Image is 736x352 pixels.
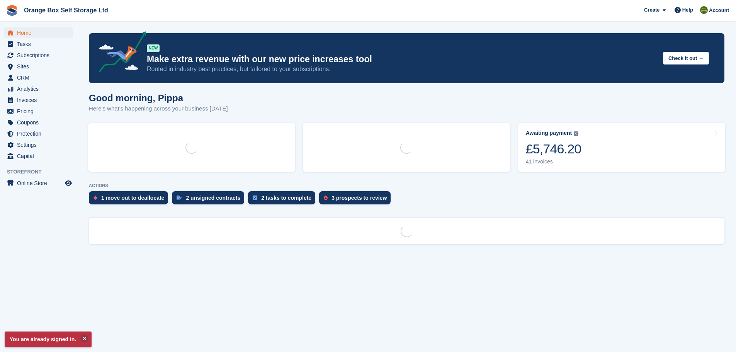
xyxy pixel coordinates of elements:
[17,39,63,49] span: Tasks
[4,178,73,189] a: menu
[644,6,660,14] span: Create
[4,61,73,72] a: menu
[518,123,725,172] a: Awaiting payment £5,746.20 41 invoices
[17,117,63,128] span: Coupons
[89,93,228,103] h1: Good morning, Pippa
[4,95,73,105] a: menu
[4,39,73,49] a: menu
[700,6,708,14] img: Pippa White
[248,191,319,208] a: 2 tasks to complete
[64,179,73,188] a: Preview store
[89,183,724,188] p: ACTIONS
[4,151,73,162] a: menu
[253,196,257,200] img: task-75834270c22a3079a89374b754ae025e5fb1db73e45f91037f5363f120a921f8.svg
[89,191,172,208] a: 1 move out to deallocate
[92,31,146,75] img: price-adjustments-announcement-icon-8257ccfd72463d97f412b2fc003d46551f7dbcb40ab6d574587a9cd5c0d94...
[4,27,73,38] a: menu
[4,83,73,94] a: menu
[526,141,581,157] div: £5,746.20
[17,27,63,38] span: Home
[186,195,240,201] div: 2 unsigned contracts
[89,104,228,113] p: Here's what's happening across your business [DATE]
[172,191,248,208] a: 2 unsigned contracts
[526,130,572,136] div: Awaiting payment
[21,4,111,17] a: Orange Box Self Storage Ltd
[4,139,73,150] a: menu
[319,191,394,208] a: 3 prospects to review
[7,168,77,176] span: Storefront
[177,196,182,200] img: contract_signature_icon-13c848040528278c33f63329250d36e43548de30e8caae1d1a13099fd9432cc5.svg
[261,195,311,201] div: 2 tasks to complete
[17,151,63,162] span: Capital
[17,128,63,139] span: Protection
[147,65,657,73] p: Rooted in industry best practices, but tailored to your subscriptions.
[4,106,73,117] a: menu
[17,50,63,61] span: Subscriptions
[93,196,97,200] img: move_outs_to_deallocate_icon-f764333ba52eb49d3ac5e1228854f67142a1ed5810a6f6cc68b1a99e826820c5.svg
[4,72,73,83] a: menu
[147,54,657,65] p: Make extra revenue with our new price increases tool
[4,50,73,61] a: menu
[17,72,63,83] span: CRM
[663,52,709,65] button: Check it out →
[4,128,73,139] a: menu
[101,195,164,201] div: 1 move out to deallocate
[574,131,578,136] img: icon-info-grey-7440780725fd019a000dd9b08b2336e03edf1995a4989e88bcd33f0948082b44.svg
[17,139,63,150] span: Settings
[5,332,92,347] p: You are already signed in.
[17,61,63,72] span: Sites
[331,195,387,201] div: 3 prospects to review
[147,44,160,52] div: NEW
[17,178,63,189] span: Online Store
[526,158,581,165] div: 41 invoices
[4,117,73,128] a: menu
[17,83,63,94] span: Analytics
[17,95,63,105] span: Invoices
[17,106,63,117] span: Pricing
[324,196,328,200] img: prospect-51fa495bee0391a8d652442698ab0144808aea92771e9ea1ae160a38d050c398.svg
[709,7,729,14] span: Account
[6,5,18,16] img: stora-icon-8386f47178a22dfd0bd8f6a31ec36ba5ce8667c1dd55bd0f319d3a0aa187defe.svg
[682,6,693,14] span: Help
